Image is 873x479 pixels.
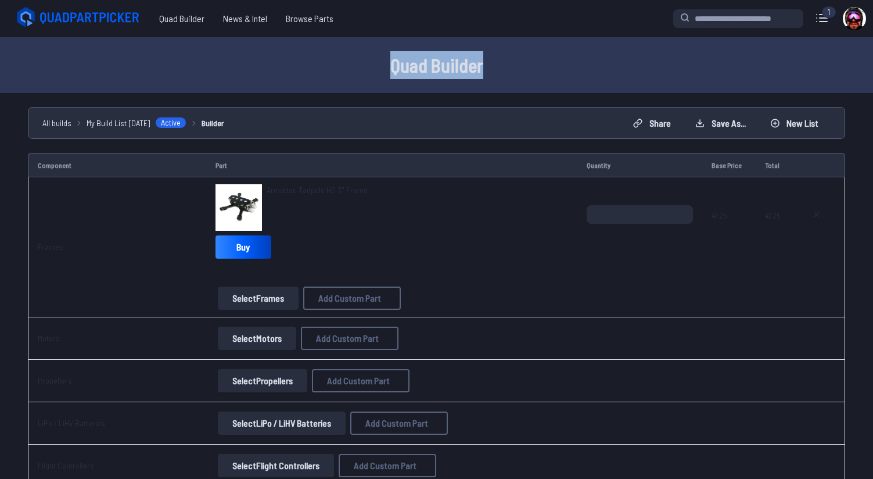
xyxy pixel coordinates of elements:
[87,117,150,129] span: My Build List [DATE]
[685,114,756,133] button: Save as...
[215,369,310,392] a: SelectPropellers
[350,412,448,435] button: Add Custom Part
[354,461,416,470] span: Add Custom Part
[218,412,346,435] button: SelectLiPo / LiHV Batteries
[155,117,186,128] span: Active
[42,117,71,129] a: All builds
[215,287,301,310] a: SelectFrames
[38,333,60,343] a: Motors
[215,412,348,435] a: SelectLiPo / LiHV Batteries
[316,334,379,343] span: Add Custom Part
[202,117,224,129] a: Builder
[267,184,368,196] a: Armattan Tadpole HD 3" Frame
[756,153,793,177] td: Total
[822,6,836,18] div: 1
[760,114,828,133] button: New List
[38,418,105,428] a: LiPo / LiHV Batteries
[702,153,755,177] td: Base Price
[712,205,746,261] span: 47.25
[312,369,409,392] button: Add Custom Part
[218,287,299,310] button: SelectFrames
[276,7,343,30] a: Browse Parts
[218,454,334,477] button: SelectFlight Controllers
[38,242,63,252] a: Frames
[623,114,681,133] button: Share
[267,185,368,195] span: Armattan Tadpole HD 3" Frame
[215,454,336,477] a: SelectFlight Controllers
[365,419,428,428] span: Add Custom Part
[215,184,262,231] img: image
[577,153,702,177] td: Quantity
[214,7,276,30] a: News & Intel
[38,376,72,385] a: Propellers
[303,287,401,310] button: Add Custom Part
[38,460,94,470] a: Flight Controllers
[301,327,398,350] button: Add Custom Part
[218,369,307,392] button: SelectPropellers
[215,327,299,350] a: SelectMotors
[150,7,214,30] a: Quad Builder
[843,7,866,30] img: User
[28,153,206,177] td: Component
[206,153,577,177] td: Part
[765,205,784,261] span: 47.25
[339,454,436,477] button: Add Custom Part
[327,376,390,385] span: Add Custom Part
[87,117,186,129] a: My Build List [DATE]Active
[215,235,271,259] a: Buy
[218,327,296,350] button: SelectMotors
[318,294,381,303] span: Add Custom Part
[65,51,809,79] h1: Quad Builder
